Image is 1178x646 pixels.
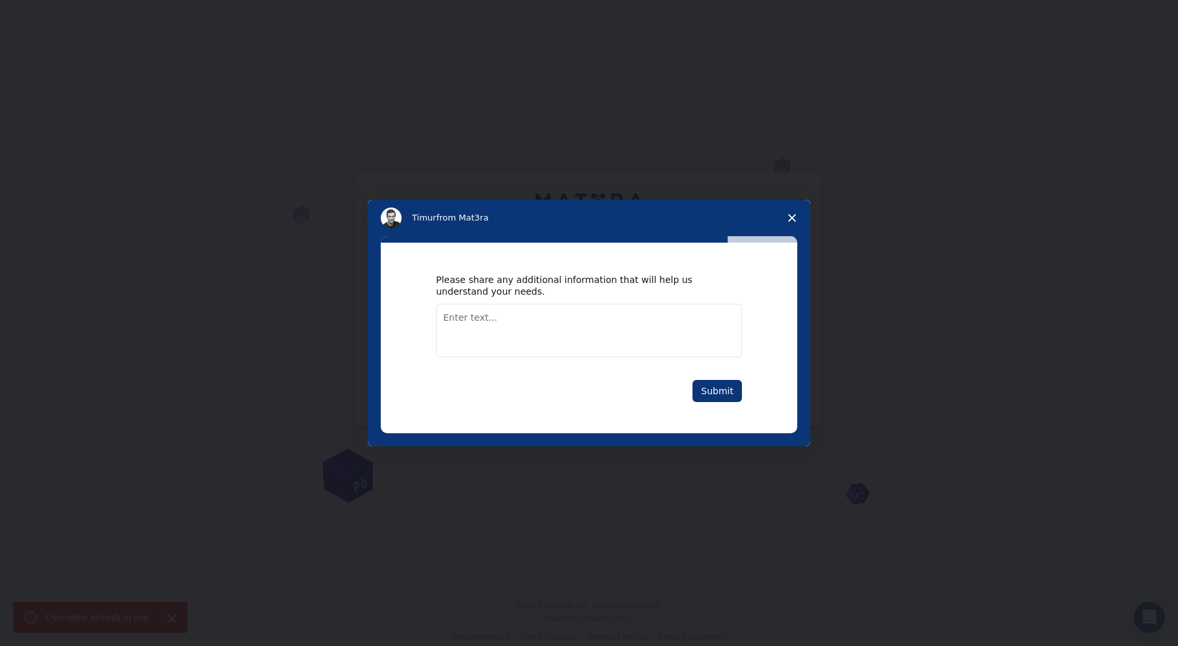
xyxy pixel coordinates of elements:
button: Submit [692,380,742,402]
img: Profile image for Timur [381,208,402,228]
span: Close survey [774,200,810,236]
div: Please share any additional information that will help us understand your needs. [436,274,722,297]
span: from Mat3ra [436,213,488,222]
span: Support [26,9,73,21]
textarea: Enter text... [436,304,742,357]
span: Timur [412,213,436,222]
